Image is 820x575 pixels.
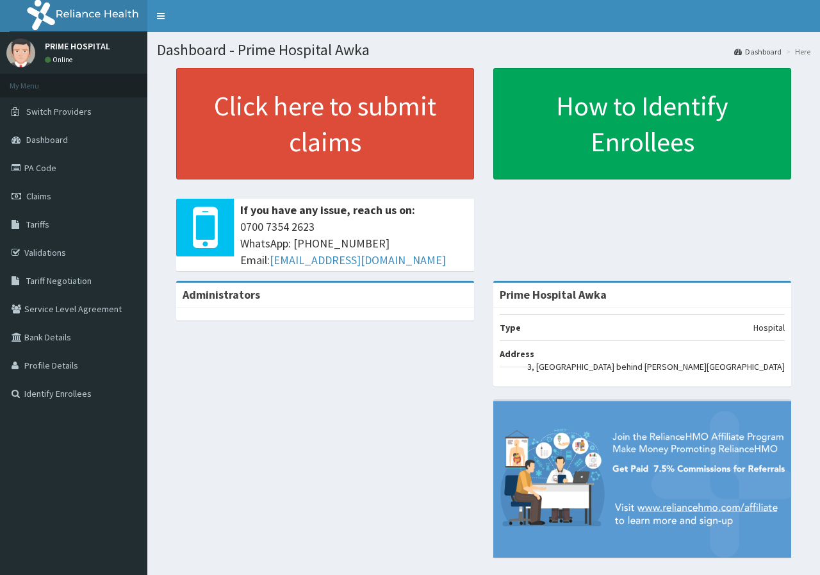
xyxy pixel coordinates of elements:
span: Dashboard [26,134,68,146]
span: Switch Providers [26,106,92,117]
span: Tariff Negotiation [26,275,92,287]
b: Address [500,348,534,360]
a: Online [45,55,76,64]
b: If you have any issue, reach us on: [240,203,415,217]
a: Dashboard [734,46,782,57]
a: Click here to submit claims [176,68,474,179]
a: How to Identify Enrollees [493,68,791,179]
p: PRIME HOSPITAL [45,42,110,51]
strong: Prime Hospital Awka [500,287,607,302]
li: Here [783,46,810,57]
span: Claims [26,190,51,202]
a: [EMAIL_ADDRESS][DOMAIN_NAME] [270,253,446,267]
span: Tariffs [26,219,49,230]
span: 0700 7354 2623 WhatsApp: [PHONE_NUMBER] Email: [240,219,468,268]
img: User Image [6,38,35,67]
p: 3, [GEOGRAPHIC_DATA] behind [PERSON_NAME][GEOGRAPHIC_DATA] [527,360,785,373]
p: Hospital [753,321,785,334]
img: provider-team-banner.png [493,401,791,557]
h1: Dashboard - Prime Hospital Awka [157,42,810,58]
b: Type [500,322,521,333]
b: Administrators [183,287,260,302]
